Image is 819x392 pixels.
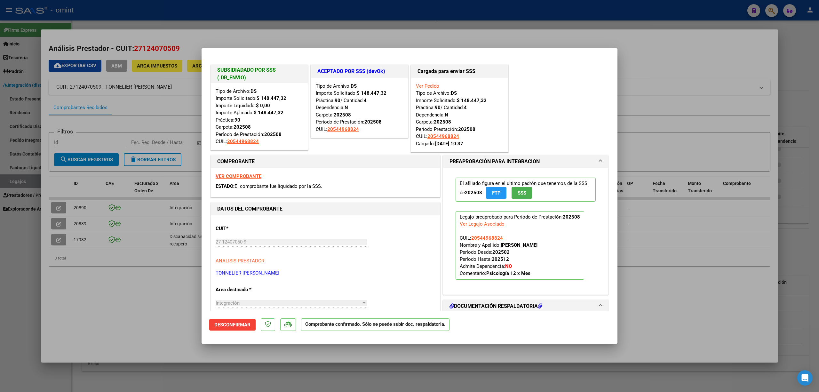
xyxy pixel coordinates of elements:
[301,318,449,331] p: Comprobante confirmado. Sólo se puede subir doc. respaldatoria.
[227,139,259,144] span: 20544968824
[235,117,240,123] strong: 90
[492,249,510,255] strong: 202502
[217,158,255,164] strong: COMPROBANTE
[563,214,580,220] strong: 202508
[327,126,359,132] span: 20544968824
[451,90,457,96] strong: DS
[449,158,540,165] h1: PREAPROBACIÓN PARA INTEGRACION
[443,300,608,313] mat-expansion-panel-header: DOCUMENTACIÓN RESPALDATORIA
[250,88,257,94] strong: DS
[335,98,340,103] strong: 90
[443,168,608,294] div: PREAPROBACIÓN PARA INTEGRACION
[264,132,282,137] strong: 202508
[456,211,584,280] p: Legajo preaprobado para Período de Prestación:
[254,110,283,116] strong: $ 148.447,32
[449,302,542,310] h1: DOCUMENTACIÓN RESPALDATORIA
[417,68,502,75] h1: Cargada para enviar SSS
[334,112,351,118] strong: 202508
[234,124,251,130] strong: 202508
[434,119,451,125] strong: 202508
[217,66,301,82] h1: SUBSIDIADADO POR SSS (.DR_ENVIO)
[216,225,282,232] p: CUIT
[518,190,526,196] span: SSS
[445,112,448,118] strong: N
[317,68,402,75] h1: ACEPTADO POR SSS (devOk)
[364,119,382,125] strong: 202508
[351,83,357,89] strong: DS
[505,263,512,269] strong: NO
[316,83,403,133] div: Tipo de Archivo: Importe Solicitado: Práctica: / Cantidad: Dependencia: Carpeta: Período de Prest...
[427,133,459,139] span: 20544968824
[216,300,240,306] span: Integración
[357,90,386,96] strong: $ 148.447,32
[460,235,537,276] span: CUIL: Nombre y Apellido: Período Desde: Período Hasta: Admite Dependencia:
[235,183,322,189] span: El comprobante fue liquidado por la SSS.
[486,270,530,276] strong: Psicología 12 x Mes
[486,187,506,199] button: FTP
[214,322,250,328] span: Desconfirmar
[216,183,235,189] span: ESTADO:
[443,155,608,168] mat-expansion-panel-header: PREAPROBACIÓN PARA INTEGRACION
[456,178,596,202] p: El afiliado figura en el ultimo padrón que tenemos de la SSS de
[216,173,261,179] a: VER COMPROBANTE
[345,105,348,110] strong: N
[458,126,475,132] strong: 202508
[492,256,509,262] strong: 202512
[464,105,467,110] strong: 4
[492,190,501,196] span: FTP
[460,220,505,228] div: Ver Legajo Asociado
[216,88,303,145] div: Tipo de Archivo: Importe Solicitado: Importe Liquidado: Importe Aplicado: Práctica: Carpeta: Perí...
[364,98,367,103] strong: 4
[435,141,463,147] strong: [DATE] 10:37
[216,286,282,293] p: Area destinado *
[216,269,435,277] p: TONNELIER [PERSON_NAME]
[416,83,503,148] div: Tipo de Archivo: Importe Solicitado: Práctica: / Cantidad: Dependencia: Carpeta: Período Prestaci...
[416,83,439,89] a: Ver Pedido
[797,370,813,386] div: Open Intercom Messenger
[460,270,530,276] span: Comentario:
[217,206,282,212] strong: DATOS DEL COMPROBANTE
[256,103,270,108] strong: $ 0,00
[435,105,441,110] strong: 90
[216,258,264,264] span: ANALISIS PRESTADOR
[209,319,256,331] button: Desconfirmar
[257,95,286,101] strong: $ 148.447,32
[501,242,537,248] strong: [PERSON_NAME]
[512,187,532,199] button: SSS
[457,98,487,103] strong: $ 148.447,32
[471,235,503,241] span: 20544968824
[465,190,482,196] strong: 202508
